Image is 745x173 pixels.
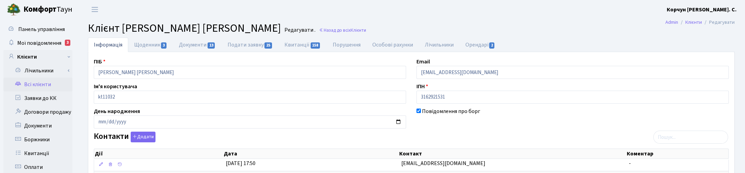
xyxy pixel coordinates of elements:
[416,58,430,66] label: Email
[422,107,480,115] label: Повідомлення про борг
[208,42,215,49] span: 13
[667,6,737,14] a: Корчун [PERSON_NAME]. С.
[3,91,72,105] a: Заявки до КК
[702,19,735,26] li: Редагувати
[94,107,140,115] label: День народження
[17,39,61,47] span: Мої повідомлення
[94,149,223,159] th: Дії
[226,160,255,167] span: [DATE] 17:50
[665,19,678,26] a: Admin
[222,38,279,52] a: Подати заявку
[401,160,485,167] span: [EMAIL_ADDRESS][DOMAIN_NAME]
[264,42,272,49] span: 25
[489,42,495,49] span: 2
[223,149,399,159] th: Дата
[94,58,105,66] label: ПІБ
[128,38,173,52] a: Щоденник
[311,42,320,49] span: 158
[23,4,57,15] b: Комфорт
[23,4,72,16] span: Таун
[653,131,728,144] input: Пошук...
[65,40,70,46] div: 3
[3,133,72,146] a: Боржники
[88,38,128,52] a: Інформація
[3,105,72,119] a: Договори продажу
[8,64,72,78] a: Лічильники
[319,27,366,33] a: Назад до всіхКлієнти
[416,82,428,91] label: ІПН
[131,132,155,142] button: Контакти
[88,20,281,36] span: Клієнт [PERSON_NAME] [PERSON_NAME]
[667,6,737,13] b: Корчун [PERSON_NAME]. С.
[7,3,21,17] img: logo.png
[366,38,419,52] a: Особові рахунки
[626,149,728,159] th: Коментар
[3,22,72,36] a: Панель управління
[327,38,366,52] a: Порушення
[94,82,137,91] label: Ім'я користувача
[399,149,626,159] th: Контакт
[173,38,221,52] a: Документи
[3,119,72,133] a: Документи
[3,78,72,91] a: Всі клієнти
[685,19,702,26] a: Клієнти
[351,27,366,33] span: Клієнти
[94,132,155,142] label: Контакти
[283,27,315,33] small: Редагувати .
[279,38,326,52] a: Квитанції
[18,26,65,33] span: Панель управління
[161,42,167,49] span: 3
[3,50,72,64] a: Клієнти
[3,36,72,50] a: Мої повідомлення3
[3,146,72,160] a: Квитанції
[655,15,745,30] nav: breadcrumb
[129,131,155,143] a: Додати
[86,4,103,15] button: Переключити навігацію
[419,38,460,52] a: Лічильники
[629,160,631,167] span: -
[460,38,501,52] a: Орендарі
